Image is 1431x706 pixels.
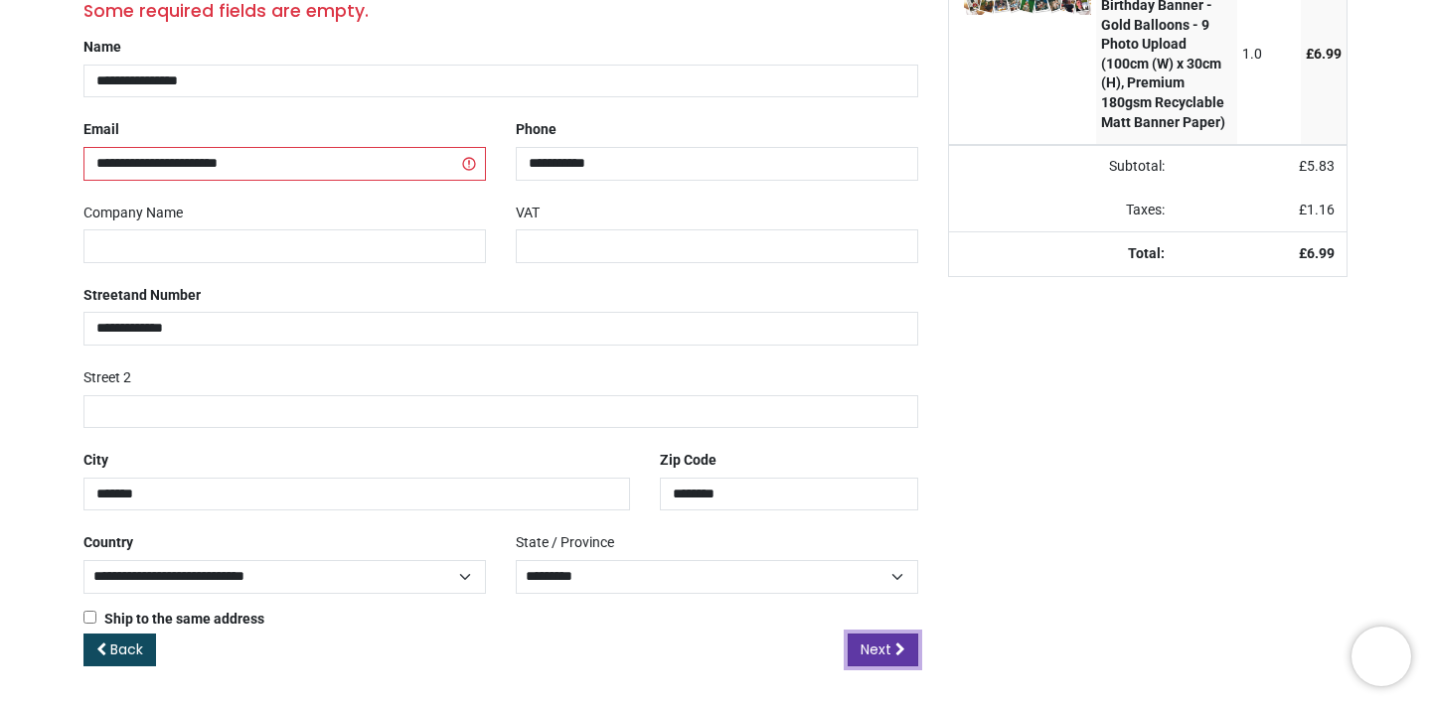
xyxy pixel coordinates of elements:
div: 1.0 [1242,45,1297,65]
label: Zip Code [660,444,716,478]
span: £ [1299,158,1335,174]
span: Next [861,639,891,659]
label: Country [83,526,133,560]
span: 6.99 [1307,245,1335,261]
input: Ship to the same address [83,611,96,624]
td: Taxes: [949,189,1177,232]
iframe: Brevo live chat [1351,627,1411,686]
span: Back [110,639,143,659]
label: City [83,444,108,478]
label: Company Name [83,197,183,230]
td: Subtotal: [949,145,1177,189]
span: and Number [123,287,201,303]
strong: Total: [1128,245,1165,261]
a: Next [848,634,918,667]
label: VAT [516,197,540,230]
span: £ [1306,46,1342,62]
a: Back [83,634,156,667]
strong: £ [1299,245,1335,261]
label: State / Province [516,526,614,560]
label: Email [83,113,119,147]
span: 1.16 [1307,202,1335,217]
label: Street 2 [83,361,131,395]
span: 5.83 [1307,158,1335,174]
label: Phone [516,113,556,147]
label: Ship to the same address [83,610,264,630]
label: Name [83,31,121,65]
label: Street [83,279,201,313]
span: 6.99 [1314,46,1342,62]
span: £ [1299,202,1335,217]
